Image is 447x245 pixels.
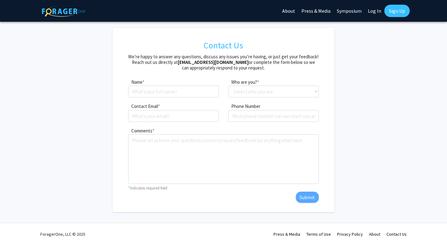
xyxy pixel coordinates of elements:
[42,6,85,17] img: ForagerOne Logo
[128,86,219,97] input: What's your full name?
[130,185,167,190] small: Indicates required field
[273,231,300,237] a: Press & Media
[128,127,152,135] label: Comments
[228,110,319,122] input: What phone number can we reach you at?
[384,5,410,17] a: Sign Up
[128,110,219,122] input: What's your email?
[228,103,260,110] label: Phone Number
[178,59,249,65] a: [EMAIL_ADDRESS][DOMAIN_NAME]
[128,54,318,71] h5: We’re happy to answer any questions, discuss any issues you’re having, or just get your feedback!...
[128,79,142,86] label: Name
[128,37,318,54] h1: Contact Us
[306,231,331,237] a: Terms of Use
[40,223,85,245] div: ForagerOne, LLC © 2025
[128,103,158,110] label: Contact Email
[369,231,380,237] a: About
[386,231,407,237] a: Contact Us
[228,79,257,86] label: Who are you?
[337,231,363,237] a: Privacy Policy
[296,192,319,203] button: Submit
